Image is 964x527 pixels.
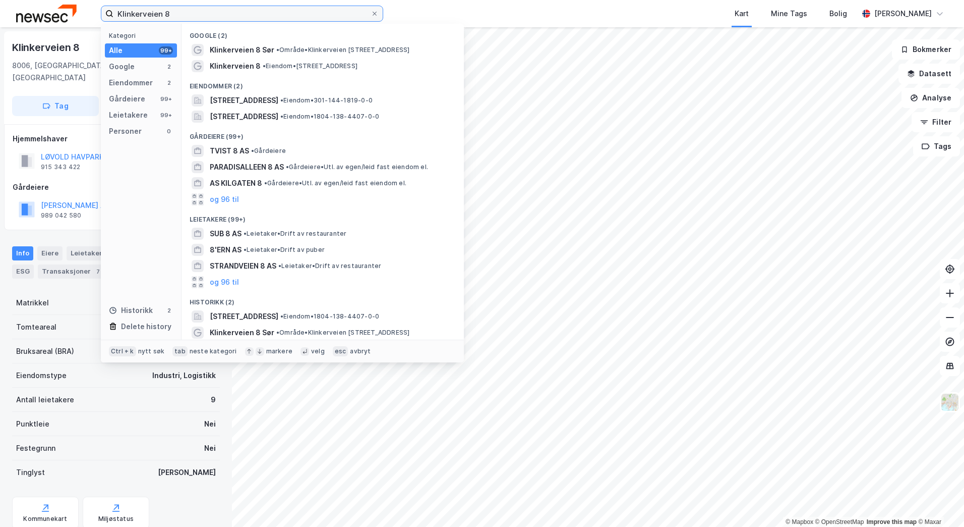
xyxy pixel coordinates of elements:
span: • [278,262,281,270]
span: Eiendom • 301-144-1819-0-0 [280,96,373,104]
div: 99+ [159,111,173,119]
span: Klinkerveien 8 [210,60,261,72]
span: Gårdeiere • Utl. av egen/leid fast eiendom el. [286,163,428,171]
div: 99+ [159,46,173,55]
span: Leietaker • Drift av restauranter [278,262,381,270]
img: newsec-logo.f6e21ccffca1b3a03d2d.png [16,5,77,22]
div: Miljøstatus [98,515,134,523]
img: Z [940,393,959,412]
div: Nei [204,418,216,430]
div: Google [109,61,135,73]
span: Gårdeiere • Utl. av egen/leid fast eiendom el. [264,179,406,187]
div: [PERSON_NAME] [874,8,932,20]
div: 2 [165,63,173,71]
div: Bolig [829,8,847,20]
button: Analyse [901,88,960,108]
span: [STREET_ADDRESS] [210,310,278,323]
button: Tags [913,136,960,156]
a: Improve this map [867,518,917,525]
div: Eiendommer (2) [182,74,464,92]
div: markere [266,347,292,355]
div: 2 [165,306,173,314]
div: Leietakere (99+) [182,207,464,226]
iframe: Chat Widget [914,479,964,527]
span: 8'ERN AS [210,244,242,256]
div: esc [333,346,348,356]
span: Eiendom • 1804-138-4407-0-0 [280,312,379,321]
span: PARADISALLEEN 8 AS [210,161,284,173]
span: • [263,62,266,70]
div: Historikk [109,304,153,317]
div: 7 [93,267,103,277]
div: 8006, [GEOGRAPHIC_DATA], [GEOGRAPHIC_DATA] [12,60,138,84]
div: Antall leietakere [16,394,74,406]
div: Leietakere [109,109,148,121]
a: OpenStreetMap [815,518,864,525]
div: Google (2) [182,24,464,42]
div: nytt søk [138,347,165,355]
div: Kommunekart [23,515,67,523]
button: Filter [912,112,960,132]
span: Klinkerveien 8 Sør [210,44,274,56]
div: 915 343 422 [41,163,80,171]
div: Transaksjoner [38,265,107,279]
span: Område • Klinkerveien [STREET_ADDRESS] [276,329,409,337]
div: Delete history [121,321,171,333]
div: 0 [165,127,173,135]
div: Festegrunn [16,442,55,454]
div: Tinglyst [16,466,45,479]
span: STRANDVEIEN 8 AS [210,260,276,272]
button: Datasett [898,64,960,84]
div: Bruksareal (BRA) [16,345,74,357]
div: Historikk (2) [182,290,464,308]
span: Eiendom • [STREET_ADDRESS] [263,62,357,70]
span: [STREET_ADDRESS] [210,111,278,123]
button: og 96 til [210,193,239,205]
div: Gårdeiere [109,93,145,105]
a: Mapbox [786,518,813,525]
span: • [280,96,283,104]
button: Bokmerker [892,39,960,60]
div: Hjemmelshaver [13,133,219,145]
div: Ctrl + k [109,346,136,356]
div: 2 [165,79,173,87]
span: • [280,113,283,120]
span: Gårdeiere [251,147,286,155]
span: Klinkerveien 8 Sør [210,327,274,339]
div: Tomteareal [16,321,56,333]
button: og 96 til [210,276,239,288]
span: Leietaker • Drift av restauranter [244,230,346,238]
div: Info [12,246,33,260]
div: avbryt [350,347,371,355]
div: Kategori [109,32,177,39]
div: Gårdeiere (99+) [182,125,464,143]
div: tab [172,346,188,356]
div: Eiere [37,246,63,260]
div: Klinkerveien 8 [12,39,82,56]
div: Alle [109,44,123,57]
div: Mine Tags [771,8,807,20]
div: 9 [211,394,216,406]
span: SUB 8 AS [210,228,242,240]
span: • [280,312,283,320]
div: Nei [204,442,216,454]
button: Tag [12,96,99,116]
span: TVIST 8 AS [210,145,249,157]
div: ESG [12,265,34,279]
input: Søk på adresse, matrikkel, gårdeiere, leietakere eller personer [113,6,371,21]
div: [PERSON_NAME] [158,466,216,479]
div: Kontrollprogram for chat [914,479,964,527]
div: Industri, Logistikk [152,370,216,382]
div: velg [311,347,325,355]
span: • [244,246,247,253]
div: Eiendommer [109,77,153,89]
span: • [276,46,279,54]
div: Personer [109,125,142,137]
span: • [251,147,254,154]
span: [STREET_ADDRESS] [210,94,278,107]
span: Område • Klinkerveien [STREET_ADDRESS] [276,46,409,54]
div: Eiendomstype [16,370,67,382]
div: Punktleie [16,418,49,430]
span: • [264,179,267,187]
div: neste kategori [190,347,237,355]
